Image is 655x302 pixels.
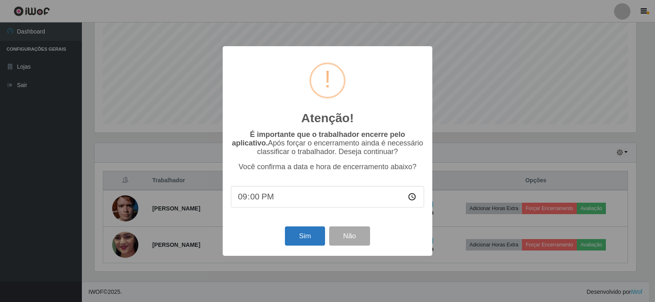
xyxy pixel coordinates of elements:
p: Você confirma a data e hora de encerramento abaixo? [231,163,424,171]
button: Não [329,226,370,246]
h2: Atenção! [301,111,354,125]
b: É importante que o trabalhador encerre pelo aplicativo. [232,130,405,147]
p: Após forçar o encerramento ainda é necessário classificar o trabalhador. Deseja continuar? [231,130,424,156]
button: Sim [285,226,325,246]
